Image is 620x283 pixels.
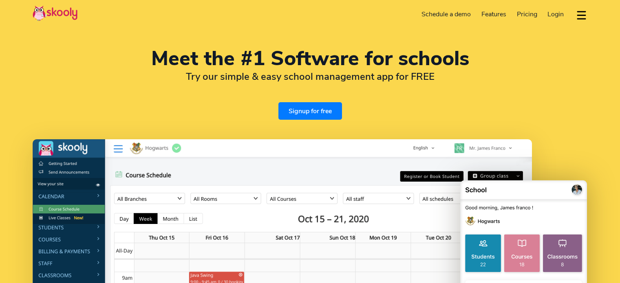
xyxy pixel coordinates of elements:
a: Login [542,8,569,21]
h1: Meet the #1 Software for schools [33,49,587,68]
a: Signup for free [278,102,342,120]
img: Skooly [33,5,77,21]
a: Pricing [512,8,543,21]
h2: Try our simple & easy school management app for FREE [33,70,587,83]
span: Login [547,10,564,19]
span: Pricing [517,10,537,19]
button: dropdown menu [576,6,587,24]
a: Features [476,8,512,21]
a: Schedule a demo [417,8,477,21]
